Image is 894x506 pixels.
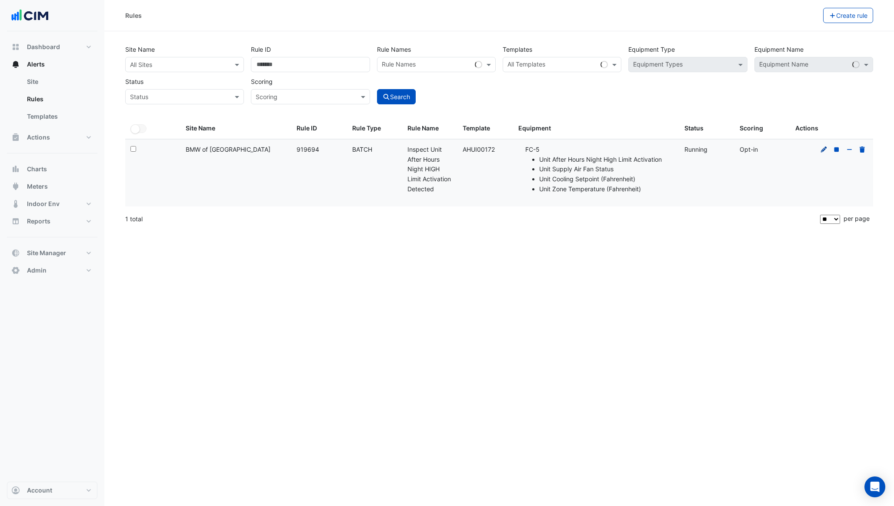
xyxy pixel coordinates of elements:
[20,108,97,125] a: Templates
[684,123,729,133] div: Status
[823,8,874,23] button: Create rule
[377,42,411,57] label: Rule Names
[352,145,397,155] div: BATCH
[632,60,683,71] div: Equipment Types
[833,146,841,153] a: Stop Rule
[377,89,416,104] button: Search
[758,60,808,71] div: Equipment Name
[186,123,286,133] div: Site Name
[11,60,20,69] app-icon: Alerts
[20,90,97,108] a: Rules
[11,266,20,275] app-icon: Admin
[27,43,60,51] span: Dashboard
[539,184,674,194] li: Unit Zone Temperature (Fahrenheit)
[7,38,97,56] button: Dashboard
[27,486,52,495] span: Account
[27,165,47,173] span: Charts
[7,244,97,262] button: Site Manager
[7,213,97,230] button: Reports
[7,160,97,178] button: Charts
[795,123,868,133] div: Actions
[407,123,452,133] div: Rule Name
[463,145,507,155] div: AHUI00172
[11,43,20,51] app-icon: Dashboard
[740,123,784,133] div: Scoring
[27,133,50,142] span: Actions
[125,208,818,230] div: 1 total
[7,56,97,73] button: Alerts
[125,74,143,89] label: Status
[539,174,674,184] li: Unit Cooling Setpoint (Fahrenheit)
[844,215,870,222] span: per page
[352,123,397,133] div: Rule Type
[27,217,50,226] span: Reports
[628,42,675,57] label: Equipment Type
[525,145,674,194] li: FC-5
[11,200,20,208] app-icon: Indoor Env
[518,123,674,133] div: Equipment
[125,11,142,20] div: Rules
[27,200,60,208] span: Indoor Env
[11,182,20,191] app-icon: Meters
[539,155,674,165] li: Unit After Hours Night High Limit Activation
[539,164,674,174] li: Unit Supply Air Fan Status
[297,123,341,133] div: Rule ID
[7,262,97,279] button: Admin
[380,60,416,71] div: Rule Names
[251,42,271,57] label: Rule ID
[125,42,155,57] label: Site Name
[7,178,97,195] button: Meters
[27,182,48,191] span: Meters
[740,145,784,155] div: Opt-in
[503,42,532,57] label: Templates
[11,217,20,226] app-icon: Reports
[11,165,20,173] app-icon: Charts
[20,73,97,90] a: Site
[10,7,50,24] img: Company Logo
[846,146,854,153] a: Opt-out
[7,195,97,213] button: Indoor Env
[754,42,804,57] label: Equipment Name
[251,74,273,89] label: Scoring
[27,60,45,69] span: Alerts
[684,145,729,155] div: Running
[7,129,97,146] button: Actions
[864,476,885,497] div: Open Intercom Messenger
[186,145,286,155] div: BMW of [GEOGRAPHIC_DATA]
[27,249,66,257] span: Site Manager
[297,145,341,155] div: 919694
[11,133,20,142] app-icon: Actions
[130,124,147,132] ui-switch: Select All can only be applied to rules for a single site. Please select a site first and search ...
[820,146,828,153] a: Edit Rule
[7,482,97,499] button: Account
[463,123,507,133] div: Template
[7,73,97,129] div: Alerts
[858,146,866,153] a: Delete Rule
[11,249,20,257] app-icon: Site Manager
[407,145,452,194] div: Inspect Unit After Hours Night HIGH Limit Activation Detected
[27,266,47,275] span: Admin
[506,60,545,71] div: All Templates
